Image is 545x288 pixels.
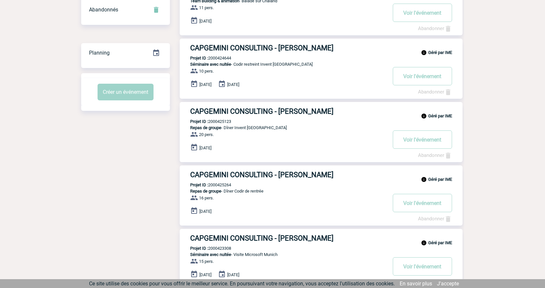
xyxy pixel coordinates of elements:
a: CAPGEMINI CONSULTING - [PERSON_NAME] [180,44,463,52]
span: [DATE] [227,82,239,87]
b: Projet ID : [190,246,208,251]
h3: CAPGEMINI CONSULTING - [PERSON_NAME] [190,107,387,115]
span: Repas de groupe [190,125,221,130]
h3: CAPGEMINI CONSULTING - [PERSON_NAME] [190,171,387,179]
button: Voir l'événement [393,4,452,22]
button: Voir l'événement [393,257,452,276]
div: Retrouvez ici tous vos événements organisés par date et état d'avancement [81,43,170,63]
span: Planning [89,50,110,56]
p: - Codir restreint Invent [GEOGRAPHIC_DATA] [180,62,387,67]
b: Géré par IME [428,240,452,245]
span: 16 pers. [199,195,214,200]
button: Créer un événement [98,84,154,100]
span: [DATE] [199,82,211,87]
span: [DATE] [199,145,211,150]
b: Géré par IME [428,113,452,118]
img: info_black_24dp.svg [421,113,427,119]
h3: CAPGEMINI CONSULTING - [PERSON_NAME] [190,234,387,242]
p: 2000425123 [180,119,231,124]
a: En savoir plus [400,280,432,287]
span: [DATE] [227,272,239,277]
p: - Dîner Codir de rentrée [180,189,387,194]
b: Projet ID : [190,56,208,60]
img: info_black_24dp.svg [421,177,427,182]
span: 10 pers. [199,69,214,74]
a: CAPGEMINI CONSULTING - [PERSON_NAME] [180,107,463,115]
span: 20 pers. [199,132,214,137]
b: Projet ID : [190,182,208,187]
a: CAPGEMINI CONSULTING - [PERSON_NAME] [180,171,463,179]
span: Abandonnés [89,7,118,13]
a: Abandonner [418,25,452,31]
button: Voir l'événement [393,67,452,85]
span: Ce site utilise des cookies pour vous offrir le meilleur service. En poursuivant votre navigation... [89,280,395,287]
a: Abandonner [418,89,452,95]
span: 15 pers. [199,259,214,264]
p: 2000424644 [180,56,231,60]
span: Repas de groupe [190,189,221,194]
img: info_black_24dp.svg [421,240,427,246]
a: J'accepte [437,280,459,287]
p: 2000425264 [180,182,231,187]
button: Voir l'événement [393,194,452,212]
img: info_black_24dp.svg [421,50,427,56]
a: CAPGEMINI CONSULTING - [PERSON_NAME] [180,234,463,242]
a: Planning [81,43,170,62]
a: Abandonner [418,216,452,222]
a: Abandonner [418,152,452,158]
p: 2000423308 [180,246,231,251]
b: Géré par IME [428,50,452,55]
b: Géré par IME [428,177,452,182]
p: - Dîner Invent [GEOGRAPHIC_DATA] [180,125,387,130]
h3: CAPGEMINI CONSULTING - [PERSON_NAME] [190,44,387,52]
span: Séminaire avec nuitée [190,252,231,257]
button: Voir l'événement [393,130,452,149]
span: [DATE] [199,272,211,277]
span: 11 pers. [199,5,214,10]
span: [DATE] [199,19,211,24]
b: Projet ID : [190,119,208,124]
span: [DATE] [199,209,211,214]
p: - Visite Microsoft Munich [180,252,387,257]
span: Séminaire avec nuitée [190,62,231,67]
